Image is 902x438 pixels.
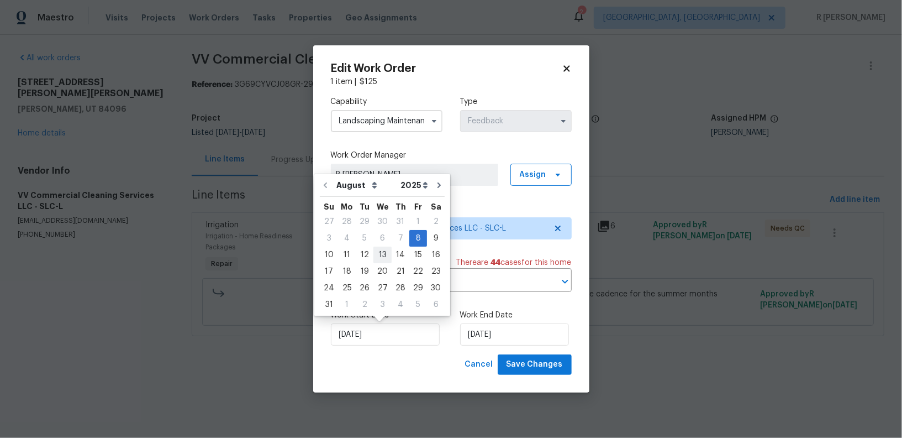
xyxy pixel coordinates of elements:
[320,247,338,263] div: 10
[373,296,392,313] div: Wed Sep 03 2025
[320,297,338,312] div: 31
[427,214,445,230] div: 2
[392,231,409,246] div: 7
[392,280,409,296] div: 28
[392,247,409,263] div: Thu Aug 14 2025
[409,213,427,230] div: Fri Aug 01 2025
[392,230,409,247] div: Thu Aug 07 2025
[324,203,334,211] abbr: Sunday
[338,280,356,296] div: 25
[320,264,338,279] div: 17
[320,296,338,313] div: Sun Aug 31 2025
[331,204,572,215] label: Trade Partner
[360,203,370,211] abbr: Tuesday
[409,231,427,246] div: 8
[409,230,427,247] div: Fri Aug 08 2025
[377,203,389,211] abbr: Wednesday
[409,297,427,312] div: 5
[338,213,356,230] div: Mon Jul 28 2025
[409,214,427,230] div: 1
[395,203,406,211] abbr: Thursday
[356,230,373,247] div: Tue Aug 05 2025
[373,230,392,247] div: Wed Aug 06 2025
[427,297,445,312] div: 6
[356,297,373,312] div: 2
[356,280,373,296] div: 26
[460,110,572,132] input: Select...
[392,247,409,263] div: 14
[373,263,392,280] div: Wed Aug 20 2025
[520,169,546,180] span: Assign
[427,230,445,247] div: Sat Aug 09 2025
[409,280,427,296] div: 29
[338,297,356,312] div: 1
[409,247,427,263] div: Fri Aug 15 2025
[331,96,442,107] label: Capability
[373,247,392,263] div: Wed Aug 13 2025
[341,203,353,211] abbr: Monday
[409,247,427,263] div: 15
[356,231,373,246] div: 5
[317,174,334,196] button: Go to previous month
[392,296,409,313] div: Thu Sep 04 2025
[320,214,338,230] div: 27
[338,263,356,280] div: Mon Aug 18 2025
[320,247,338,263] div: Sun Aug 10 2025
[338,296,356,313] div: Mon Sep 01 2025
[427,213,445,230] div: Sat Aug 02 2025
[338,264,356,279] div: 18
[356,263,373,280] div: Tue Aug 19 2025
[392,214,409,230] div: 31
[338,247,356,263] div: 11
[320,280,338,296] div: Sun Aug 24 2025
[427,296,445,313] div: Sat Sep 06 2025
[409,280,427,296] div: Fri Aug 29 2025
[373,247,392,263] div: 13
[360,78,378,86] span: $ 125
[392,263,409,280] div: Thu Aug 21 2025
[338,214,356,230] div: 28
[338,247,356,263] div: Mon Aug 11 2025
[373,297,392,312] div: 3
[373,213,392,230] div: Wed Jul 30 2025
[427,263,445,280] div: Sat Aug 23 2025
[465,358,493,372] span: Cancel
[392,213,409,230] div: Thu Jul 31 2025
[460,324,569,346] input: M/D/YYYY
[460,310,572,321] label: Work End Date
[398,177,431,194] select: Year
[431,203,441,211] abbr: Saturday
[498,354,572,375] button: Save Changes
[409,263,427,280] div: Fri Aug 22 2025
[373,214,392,230] div: 30
[427,264,445,279] div: 23
[427,231,445,246] div: 9
[373,280,392,296] div: Wed Aug 27 2025
[427,280,445,296] div: 30
[427,247,445,263] div: Sat Aug 16 2025
[460,96,572,107] label: Type
[338,280,356,296] div: Mon Aug 25 2025
[356,213,373,230] div: Tue Jul 29 2025
[557,274,573,289] button: Open
[427,280,445,296] div: Sat Aug 30 2025
[338,231,356,246] div: 4
[334,177,398,194] select: Month
[461,354,498,375] button: Cancel
[373,280,392,296] div: 27
[491,259,501,267] span: 44
[320,280,338,296] div: 24
[431,174,447,196] button: Go to next month
[356,247,373,263] div: 12
[356,247,373,263] div: Tue Aug 12 2025
[373,231,392,246] div: 6
[427,247,445,263] div: 16
[320,230,338,247] div: Sun Aug 03 2025
[414,203,422,211] abbr: Friday
[356,280,373,296] div: Tue Aug 26 2025
[336,169,493,180] span: R [PERSON_NAME]
[331,110,442,132] input: Select...
[356,214,373,230] div: 29
[507,358,563,372] span: Save Changes
[392,264,409,279] div: 21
